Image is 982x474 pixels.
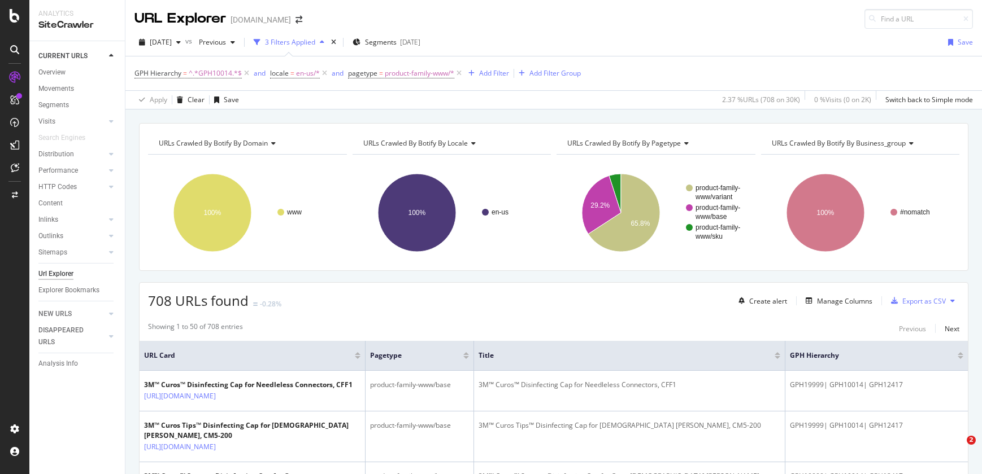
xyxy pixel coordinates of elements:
div: Apply [150,95,167,104]
button: and [254,68,266,78]
svg: A chart. [353,164,549,262]
span: = [290,68,294,78]
div: HTTP Codes [38,181,77,193]
h4: URLs Crawled By Botify By domain [157,134,337,152]
div: 3M™ Curos Tips™ Disinfecting Cap for [DEMOGRAPHIC_DATA] [PERSON_NAME], CM5-200 [144,420,360,441]
span: 2025 Sep. 22nd [150,37,172,47]
span: 708 URLs found [148,291,249,310]
div: Add Filter Group [529,68,581,78]
button: Add Filter [464,67,509,80]
span: = [183,68,187,78]
div: times [329,37,338,48]
div: 3M™ Curos™ Disinfecting Cap for Needleless Connectors, CFF1 [479,380,780,390]
a: Search Engines [38,132,97,144]
span: product-family-www/* [385,65,454,81]
div: [DOMAIN_NAME] [231,14,291,25]
input: Find a URL [864,9,973,29]
text: product-family- [696,204,740,212]
div: Add Filter [479,68,509,78]
div: 3 Filters Applied [265,37,315,47]
div: Analytics [38,9,116,19]
text: en-us [492,208,509,216]
text: product-family- [696,184,740,192]
svg: A chart. [557,164,753,262]
div: Showing 1 to 50 of 708 entries [148,322,243,335]
div: Movements [38,83,74,95]
a: Performance [38,165,106,177]
div: Switch back to Simple mode [885,95,973,104]
a: Movements [38,83,117,95]
button: Save [210,91,239,109]
div: Overview [38,67,66,78]
a: CURRENT URLS [38,50,106,62]
button: Previous [899,322,926,335]
text: www [286,208,302,216]
button: Add Filter Group [514,67,581,80]
button: 3 Filters Applied [249,33,329,51]
div: Search Engines [38,132,85,144]
span: ^.*GPH10014.*$ [189,65,242,81]
button: Clear [172,91,205,109]
div: GPH19999| GPH10014| GPH12417 [790,420,963,431]
div: -0.28% [260,299,281,309]
a: Sitemaps [38,247,106,258]
button: Previous [194,33,240,51]
img: Equal [253,302,258,306]
span: Previous [194,37,226,47]
div: 2.37 % URLs ( 708 on 30K ) [722,95,800,104]
div: Content [38,197,63,209]
text: www/sku [695,232,723,240]
span: GPH Hierarchy [134,68,181,78]
h4: URLs Crawled By Botify By business_group [770,134,950,152]
div: Performance [38,165,78,177]
h4: URLs Crawled By Botify By pagetype [565,134,745,152]
button: Apply [134,91,167,109]
text: product-family- [696,223,740,231]
span: URLs Crawled By Botify By locale [363,138,468,148]
text: 100% [204,209,221,217]
div: and [254,68,266,78]
div: Segments [38,99,69,111]
div: 0 % Visits ( 0 on 2K ) [814,95,871,104]
a: Overview [38,67,117,78]
span: locale [270,68,289,78]
a: NEW URLS [38,308,106,320]
text: www/variant [695,193,733,201]
div: Create alert [749,296,787,306]
a: [URL][DOMAIN_NAME] [144,441,216,453]
div: arrow-right-arrow-left [296,16,302,24]
a: Segments [38,99,117,111]
div: Url Explorer [38,268,73,280]
a: Outlinks [38,230,106,242]
a: [URL][DOMAIN_NAME] [144,390,216,402]
span: pagetype [348,68,377,78]
span: Segments [365,37,397,47]
span: URLs Crawled By Botify By domain [159,138,268,148]
div: NEW URLS [38,308,72,320]
div: DISAPPEARED URLS [38,324,95,348]
a: Visits [38,116,106,128]
svg: A chart. [761,164,958,262]
h4: URLs Crawled By Botify By locale [361,134,541,152]
div: Export as CSV [902,296,946,306]
text: 100% [816,209,834,217]
div: Distribution [38,148,74,160]
a: DISAPPEARED URLS [38,324,106,348]
div: URL Explorer [134,9,226,28]
a: Analysis Info [38,358,117,370]
span: pagetype [370,350,446,361]
div: GPH19999| GPH10014| GPH12417 [790,380,963,390]
div: Save [224,95,239,104]
div: and [332,68,344,78]
text: 100% [408,209,425,217]
div: Analysis Info [38,358,78,370]
div: Sitemaps [38,247,67,258]
div: [DATE] [400,37,420,47]
div: 3M™ Curos Tips™ Disinfecting Cap for [DEMOGRAPHIC_DATA] [PERSON_NAME], CM5-200 [479,420,780,431]
div: CURRENT URLS [38,50,88,62]
div: product-family-www/base [370,380,469,390]
button: Create alert [734,292,787,310]
div: Manage Columns [817,296,872,306]
button: Export as CSV [887,292,946,310]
